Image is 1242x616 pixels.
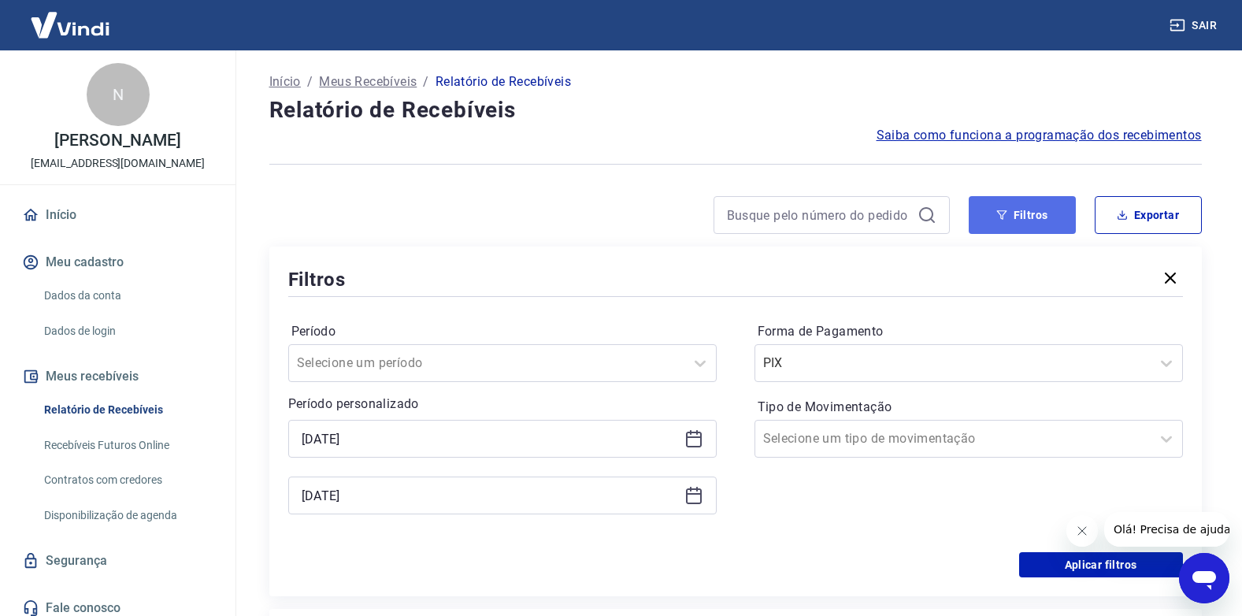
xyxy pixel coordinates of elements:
a: Meus Recebíveis [319,72,417,91]
button: Aplicar filtros [1019,552,1183,577]
iframe: Mensagem da empresa [1104,512,1229,547]
a: Recebíveis Futuros Online [38,429,217,462]
div: N [87,63,150,126]
button: Filtros [969,196,1076,234]
p: [EMAIL_ADDRESS][DOMAIN_NAME] [31,155,205,172]
a: Dados da conta [38,280,217,312]
button: Sair [1166,11,1223,40]
label: Tipo de Movimentação [758,398,1180,417]
a: Segurança [19,544,217,578]
a: Dados de login [38,315,217,347]
span: Olá! Precisa de ajuda? [9,11,132,24]
p: [PERSON_NAME] [54,132,180,149]
a: Disponibilização de agenda [38,499,217,532]
input: Data final [302,484,678,507]
a: Contratos com credores [38,464,217,496]
a: Início [19,198,217,232]
button: Meus recebíveis [19,359,217,394]
input: Busque pelo número do pedido [727,203,911,227]
a: Saiba como funciona a programação dos recebimentos [877,126,1202,145]
iframe: Botão para abrir a janela de mensagens [1179,553,1229,603]
input: Data inicial [302,427,678,451]
button: Meu cadastro [19,245,217,280]
h4: Relatório de Recebíveis [269,95,1202,126]
p: / [307,72,313,91]
label: Forma de Pagamento [758,322,1180,341]
button: Exportar [1095,196,1202,234]
a: Relatório de Recebíveis [38,394,217,426]
p: Relatório de Recebíveis [436,72,571,91]
label: Período [291,322,714,341]
p: / [423,72,428,91]
a: Início [269,72,301,91]
img: Vindi [19,1,121,49]
h5: Filtros [288,267,347,292]
p: Período personalizado [288,395,717,414]
iframe: Fechar mensagem [1066,515,1098,547]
